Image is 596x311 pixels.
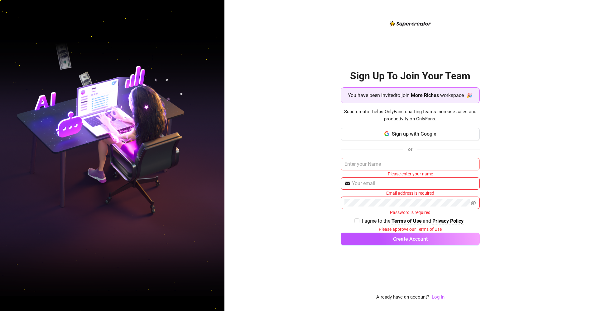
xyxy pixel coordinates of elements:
span: eye-invisible [471,200,476,205]
span: Supercreator helps OnlyFans chatting teams increase sales and productivity on OnlyFans. [341,108,480,123]
a: Log In [432,294,445,300]
input: Your email [352,180,476,187]
span: or [408,146,412,152]
strong: More Riches [411,92,439,98]
img: logo-BBDzfeDw.svg [390,21,431,26]
button: Create Account [341,233,480,245]
h2: Sign Up To Join Your Team [341,70,480,82]
span: Create Account [393,236,428,242]
a: Privacy Policy [432,218,464,225]
a: Terms of Use [392,218,422,225]
button: Sign up with Google [341,128,480,140]
span: I agree to the [362,218,392,224]
div: Please enter your name [341,170,480,177]
strong: Terms of Use [392,218,422,224]
div: Please approve our Terms of Use [341,226,480,233]
div: Password is required [341,209,480,216]
strong: Privacy Policy [432,218,464,224]
a: Log In [432,294,445,301]
input: Enter your Name [341,158,480,170]
div: Email address is required [341,190,480,197]
span: and [423,218,432,224]
span: workspace 🎉 [440,91,473,99]
span: You have been invited to join [348,91,410,99]
span: Already have an account? [376,294,429,301]
span: Sign up with Google [392,131,436,137]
